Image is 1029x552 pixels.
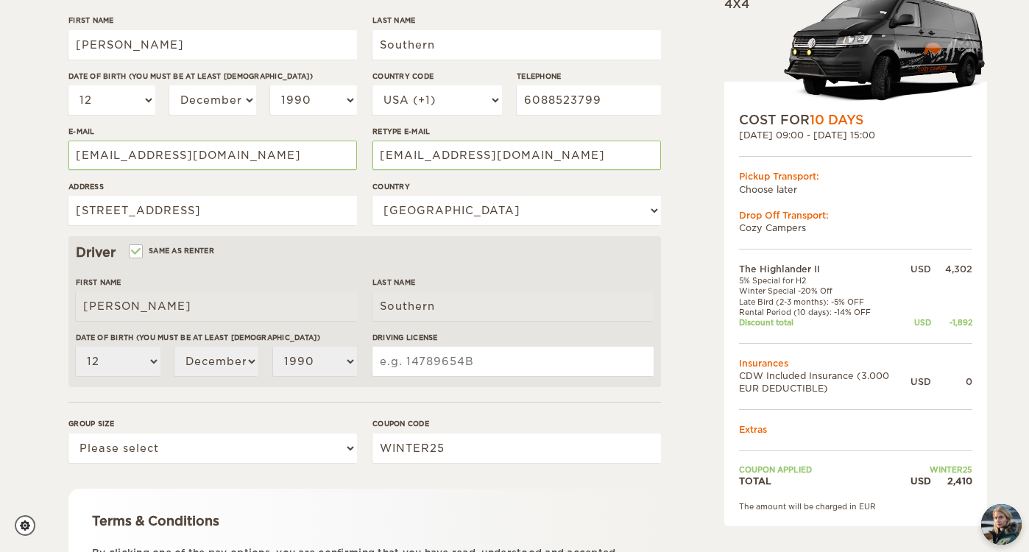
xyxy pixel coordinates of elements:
label: Same as renter [130,244,214,258]
label: Last Name [372,277,654,288]
button: chat-button [981,504,1022,545]
div: Terms & Conditions [92,512,637,530]
input: e.g. 14789654B [372,347,654,376]
label: Country [372,181,661,192]
input: e.g. 1 234 567 890 [517,85,661,115]
td: Cozy Campers [739,222,972,234]
input: e.g. William [68,30,357,60]
div: USD [910,475,931,487]
input: e.g. example@example.com [68,141,357,170]
input: e.g. example@example.com [372,141,661,170]
td: Choose later [739,183,972,196]
label: Date of birth (You must be at least [DEMOGRAPHIC_DATA]) [76,332,357,343]
input: Same as renter [130,248,140,258]
div: COST FOR [739,111,972,129]
div: USD [910,375,931,388]
td: Extras [739,423,972,436]
span: 10 Days [810,113,863,127]
label: Driving License [372,332,654,343]
div: USD [910,317,931,328]
div: The amount will be charged in EUR [739,501,972,512]
div: Drop Off Transport: [739,209,972,222]
td: CDW Included Insurance (3.000 EUR DEDUCTIBLE) [739,369,910,394]
div: 0 [931,375,972,388]
input: e.g. Street, City, Zip Code [68,196,357,225]
label: Coupon code [372,418,661,429]
input: e.g. Smith [372,30,661,60]
label: Telephone [517,71,661,82]
td: The Highlander II [739,263,910,275]
label: Country Code [372,71,502,82]
td: Coupon applied [739,464,910,475]
input: e.g. Smith [372,291,654,321]
td: TOTAL [739,475,910,487]
div: USD [910,263,931,275]
img: Freyja at Cozy Campers [981,504,1022,545]
label: E-mail [68,126,357,137]
label: Address [68,181,357,192]
td: Rental Period (10 days): -14% OFF [739,307,910,317]
div: -1,892 [931,317,972,328]
div: 4,302 [931,263,972,275]
label: Last Name [372,15,661,26]
td: WINTER25 [910,464,972,475]
a: Cookie settings [15,515,45,536]
label: Date of birth (You must be at least [DEMOGRAPHIC_DATA]) [68,71,357,82]
div: Pickup Transport: [739,170,972,183]
td: Insurances [739,357,972,369]
label: Retype E-mail [372,126,661,137]
label: First Name [68,15,357,26]
label: First Name [76,277,357,288]
label: Group size [68,418,357,429]
div: Driver [76,244,654,261]
div: [DATE] 09:00 - [DATE] 15:00 [739,129,972,141]
input: e.g. William [76,291,357,321]
td: 5% Special for H2 [739,275,910,286]
td: Discount total [739,317,910,328]
div: 2,410 [931,475,972,487]
td: Winter Special -20% Off [739,286,910,296]
td: Late Bird (2-3 months): -5% OFF [739,297,910,307]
